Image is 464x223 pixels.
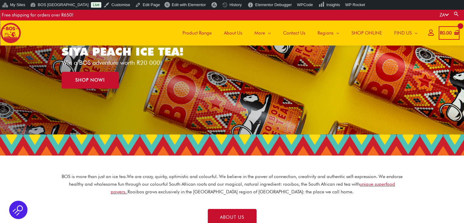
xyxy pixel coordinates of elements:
[277,20,311,46] a: Contact Us
[91,2,101,8] a: Live
[311,20,345,46] a: Regions
[61,173,403,196] p: BOS is more than just an ice tea. We are crazy, quirky, optimistic and colourful. We believe in t...
[172,20,424,46] nav: Site Navigation
[440,30,442,36] span: R
[248,20,277,46] a: More
[440,30,452,36] bdi: 0.00
[62,13,184,58] a: WIN WITH OUR LIMITED EDITION SIYA PEACH ICE TEA!
[318,24,333,42] span: Regions
[182,24,212,42] span: Product Range
[62,72,119,89] a: SHOP NOW!
[0,23,21,43] img: BOS logo finals-200px
[220,215,244,220] span: ABOUT US
[439,26,459,40] a: View Shopping Cart, empty
[2,10,74,20] div: Free shipping for orders over R650!
[394,24,412,42] span: FIND US
[254,24,265,42] span: More
[440,12,449,18] a: ZA
[218,20,248,46] a: About Us
[345,20,388,46] a: SHOP ONLINE
[453,11,459,17] a: Search button
[224,24,242,42] span: About Us
[62,60,193,66] p: Win a BOS adventure worth R20 000!
[283,24,305,42] span: Contact Us
[176,20,218,46] a: Product Range
[351,24,382,42] span: SHOP ONLINE
[326,2,340,7] span: Insights
[111,181,395,195] a: unique superfood powers.
[172,2,206,7] span: Edit with Elementor
[75,78,105,82] span: SHOP NOW!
